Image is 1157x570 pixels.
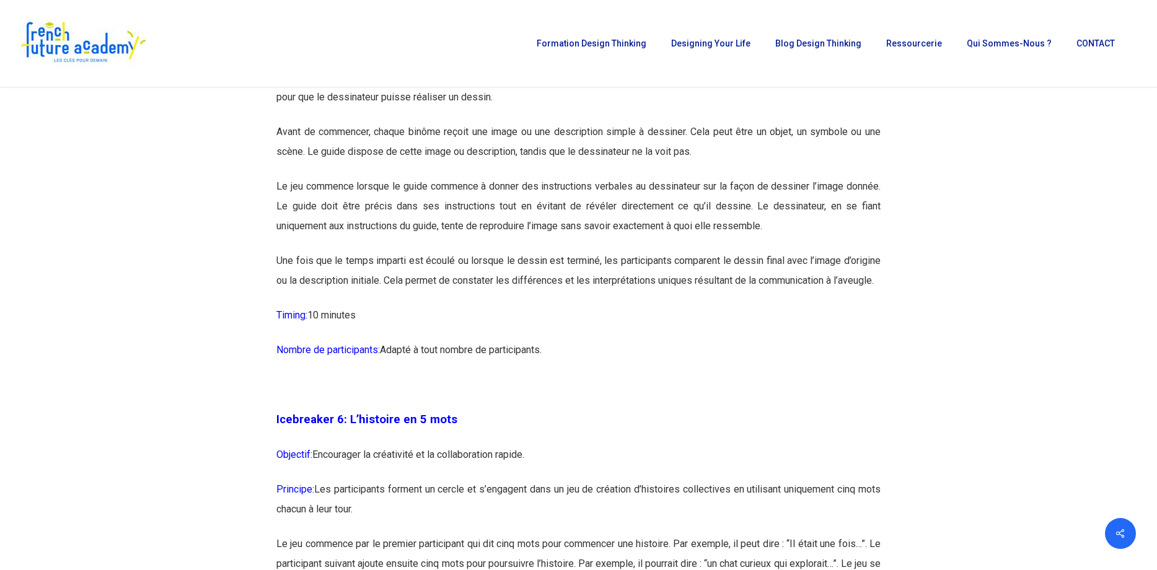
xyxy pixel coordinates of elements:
span: Blog Design Thinking [775,38,861,48]
a: Blog Design Thinking [769,39,868,48]
span: Principe: [276,483,314,495]
span: Ressourcerie [886,38,942,48]
p: Le jeu commence lorsque le guide commence à donner des instructions verbales au dessinateur sur l... [276,177,881,251]
p: Une fois que le temps imparti est écoulé ou lorsque le dessin est terminé, les participants compa... [276,251,881,305]
a: Qui sommes-nous ? [961,39,1058,48]
span: Nombre de participants: [276,344,380,356]
a: Designing Your Life [665,39,757,48]
a: CONTACT [1070,39,1121,48]
span: Formation Design Thinking [537,38,646,48]
span: Objectif: [276,449,312,460]
span: CONTACT [1076,38,1115,48]
p: Encourager la créativité et la collaboration rapide. [276,445,881,480]
img: French Future Academy [17,19,148,68]
span: Timing: [276,309,307,321]
p: Avant de commencer, chaque binôme reçoit une image ou une description simple à dessiner. Cela peu... [276,122,881,177]
p: 10 minutes [276,305,881,340]
p: Adapté à tout nombre de participants. [276,340,881,375]
p: Les participants forment un cercle et s’engagent dans un jeu de création d’histoires collectives ... [276,480,881,534]
span: Qui sommes-nous ? [967,38,1052,48]
span: Icebreaker 6: L’histoire en 5 mots [276,413,457,426]
a: Formation Design Thinking [530,39,653,48]
a: Ressourcerie [880,39,948,48]
span: Designing Your Life [671,38,750,48]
